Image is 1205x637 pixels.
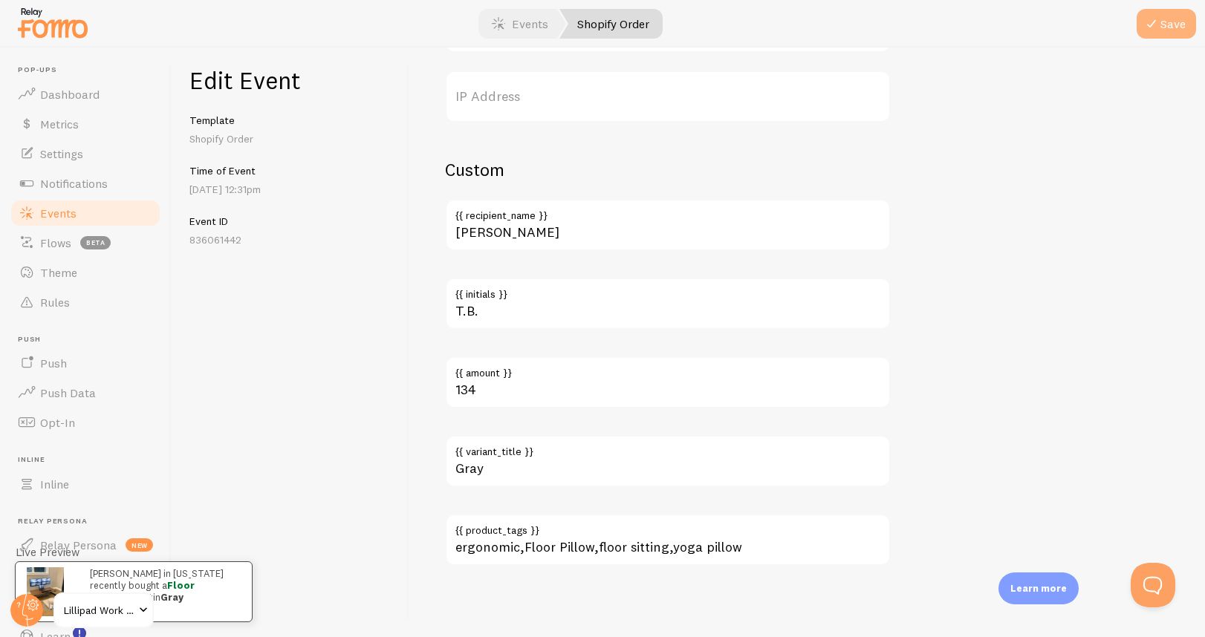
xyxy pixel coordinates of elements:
[189,65,391,96] h1: Edit Event
[9,469,162,499] a: Inline
[40,265,77,280] span: Theme
[445,278,891,303] label: {{ initials }}
[9,408,162,437] a: Opt-In
[9,530,162,560] a: Relay Persona new
[9,79,162,109] a: Dashboard
[445,158,891,181] h2: Custom
[53,592,154,628] a: Lillipad Work Solutions
[9,228,162,258] a: Flows beta
[998,572,1079,604] div: Learn more
[40,415,75,430] span: Opt-In
[40,146,83,161] span: Settings
[445,356,891,382] label: {{ amount }}
[9,592,162,621] a: Alerts
[189,232,391,247] p: 836061442
[9,287,162,317] a: Rules
[9,198,162,228] a: Events
[189,215,391,228] h5: Event ID
[40,117,79,131] span: Metrics
[189,182,391,197] p: [DATE] 12:31pm
[40,385,96,400] span: Push Data
[40,176,108,191] span: Notifications
[1131,563,1175,607] iframe: Help Scout Beacon - Open
[9,139,162,169] a: Settings
[16,4,90,42] img: fomo-relay-logo-orange.svg
[126,538,153,552] span: new
[9,378,162,408] a: Push Data
[18,517,162,526] span: Relay Persona
[9,258,162,287] a: Theme
[189,164,391,177] h5: Time of Event
[189,114,391,127] h5: Template
[40,235,71,250] span: Flows
[9,169,162,198] a: Notifications
[9,348,162,378] a: Push
[1010,581,1067,595] p: Learn more
[64,601,134,619] span: Lillipad Work Solutions
[9,109,162,139] a: Metrics
[40,295,70,310] span: Rules
[189,131,391,146] p: Shopify Order
[445,514,891,539] label: {{ product_tags }}
[40,477,69,491] span: Inline
[445,435,891,460] label: {{ variant_title }}
[18,65,162,75] span: Pop-ups
[445,71,891,122] label: IP Address
[18,455,162,465] span: Inline
[80,236,111,249] span: beta
[40,206,77,220] span: Events
[40,356,67,370] span: Push
[40,87,100,102] span: Dashboard
[445,199,891,224] label: {{ recipient_name }}
[40,538,117,552] span: Relay Persona
[18,335,162,344] span: Push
